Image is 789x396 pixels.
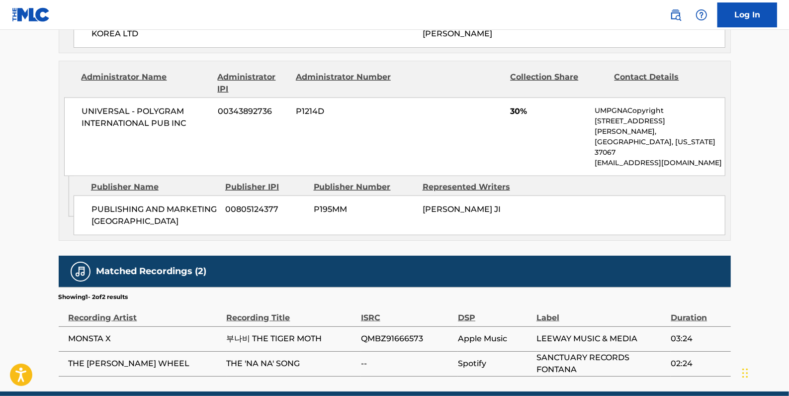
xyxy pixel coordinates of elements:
span: 부나비 THE TIGER MOTH [227,333,356,345]
span: -- [361,358,453,370]
span: 03:24 [671,333,725,345]
a: Log In [717,2,777,27]
div: Label [536,301,666,324]
img: help [696,9,707,21]
p: [STREET_ADDRESS][PERSON_NAME], [595,116,724,137]
div: Recording Title [227,301,356,324]
span: 00805124377 [226,203,306,215]
p: [GEOGRAPHIC_DATA], [US_STATE] 37067 [595,137,724,158]
div: Publisher Name [91,181,218,193]
a: Public Search [666,5,686,25]
span: Apple Music [458,333,531,345]
p: Showing 1 - 2 of 2 results [59,293,128,301]
span: LEEWAY MUSIC & MEDIA [536,333,666,345]
div: Drag [742,358,748,388]
div: Administrator Name [82,71,210,95]
div: DSP [458,301,531,324]
span: [PERSON_NAME] JI [423,204,501,214]
div: Duration [671,301,725,324]
div: ISRC [361,301,453,324]
p: [EMAIL_ADDRESS][DOMAIN_NAME] [595,158,724,168]
span: UNIVERSAL - POLYGRAM INTERNATIONAL PUB INC [82,105,211,129]
img: search [670,9,682,21]
p: UMPGNACopyright [595,105,724,116]
span: P1214D [296,105,392,117]
span: 02:24 [671,358,725,370]
span: Spotify [458,358,531,370]
img: MLC Logo [12,7,50,22]
div: Publisher Number [314,181,415,193]
span: THE [PERSON_NAME] WHEEL [69,358,222,370]
div: Represented Writers [423,181,524,193]
iframe: Chat Widget [739,348,789,396]
span: 00343892736 [218,105,288,117]
span: PUBLISHING AND MARKETING [GEOGRAPHIC_DATA] [91,203,218,227]
div: Contact Details [614,71,711,95]
div: Help [692,5,711,25]
span: QMBZ91666573 [361,333,453,345]
span: THE 'NA NA' SONG [227,358,356,370]
div: Administrator IPI [218,71,288,95]
span: P195MM [314,203,415,215]
div: Publisher IPI [225,181,306,193]
div: Administrator Number [296,71,392,95]
span: SANCTUARY RECORDS FONTANA [536,352,666,376]
div: Recording Artist [69,301,222,324]
span: 30% [510,105,587,117]
h5: Matched Recordings (2) [96,266,207,277]
img: Matched Recordings [75,266,87,278]
div: Collection Share [510,71,607,95]
span: MONSTA X [69,333,222,345]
